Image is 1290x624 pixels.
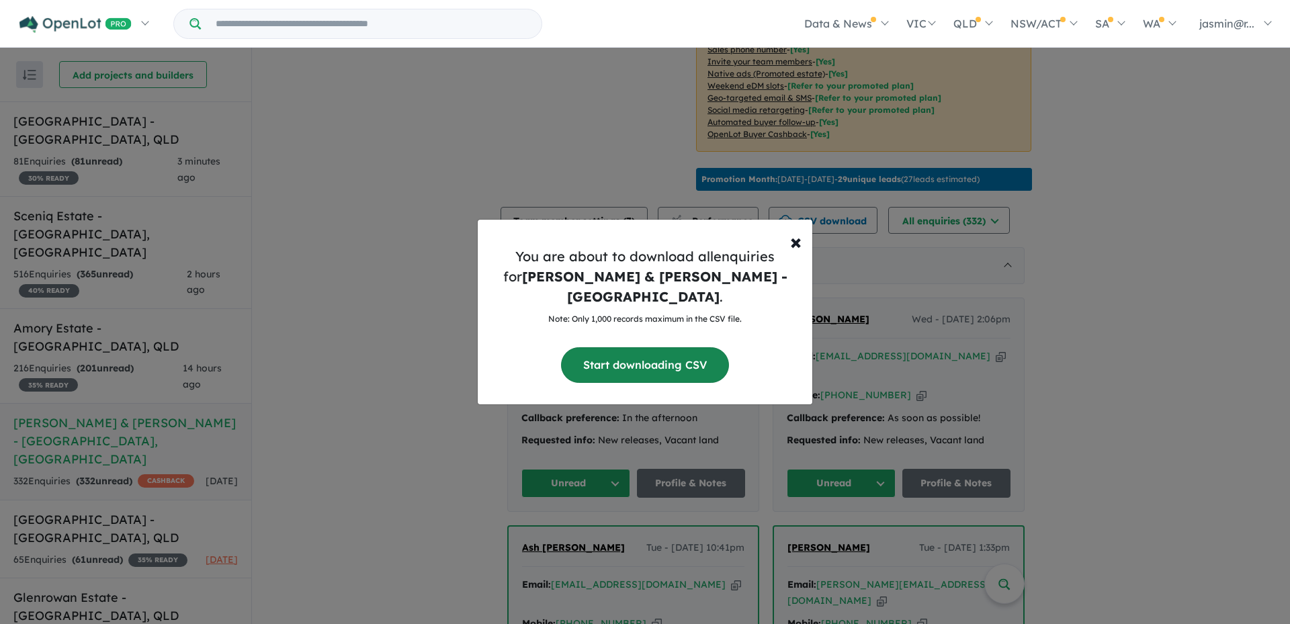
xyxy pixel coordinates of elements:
[1199,17,1254,30] span: jasmin@r...
[488,247,802,307] h5: You are about to download all enquiries for .
[790,228,802,255] span: ×
[488,312,802,326] p: Note: Only 1,000 records maximum in the CSV file.
[204,9,539,38] input: Try estate name, suburb, builder or developer
[561,347,729,383] button: Start downloading CSV
[19,16,132,33] img: Openlot PRO Logo White
[522,268,787,305] strong: [PERSON_NAME] & [PERSON_NAME] - [GEOGRAPHIC_DATA]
